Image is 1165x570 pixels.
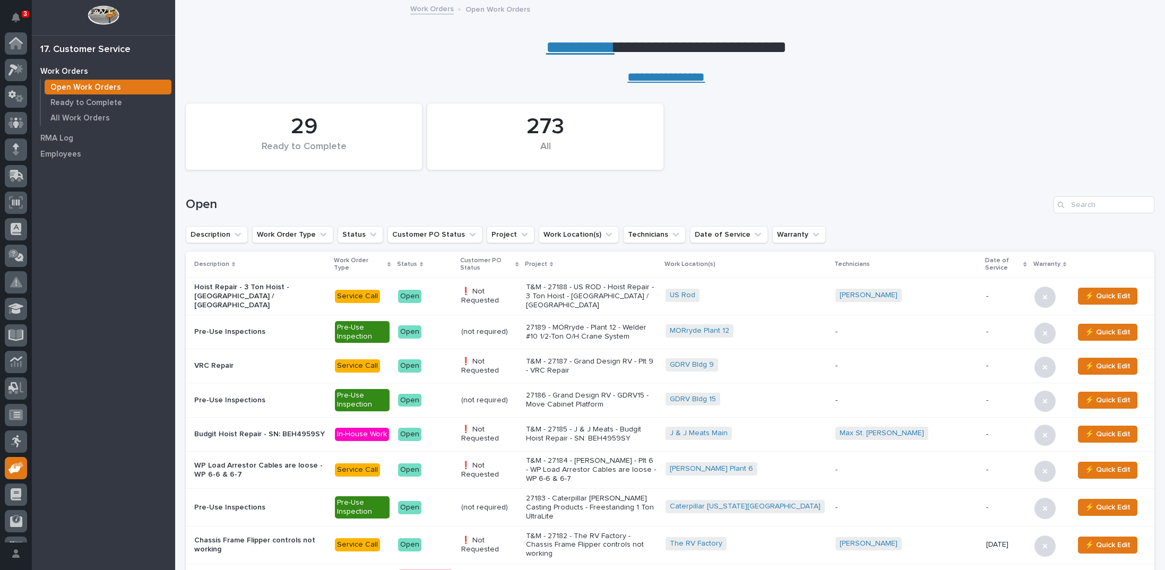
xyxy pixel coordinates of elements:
a: [PERSON_NAME] Plant 6 [670,464,753,473]
button: Notifications [5,6,27,29]
tr: WP Load Arrestor Cables are loose - WP 6-6 & 6-7Service CallOpen❗ Not RequestedT&M - 27184 - [PER... [186,451,1154,489]
p: T&M - 27185 - J & J Meats - Budgit Hoist Repair - SN: BEH4959SY [526,425,657,443]
p: Customer PO Status [460,255,513,274]
div: Open [398,325,421,339]
div: Service Call [335,359,380,373]
div: Open [398,359,421,373]
p: ❗ Not Requested [461,357,517,375]
p: Work Location(s) [665,258,715,270]
button: ⚡ Quick Edit [1078,426,1137,443]
button: Work Order Type [252,226,333,243]
img: Workspace Logo [88,5,119,25]
button: Status [338,226,383,243]
div: Open [398,394,421,407]
p: Employees [40,150,81,159]
span: ⚡ Quick Edit [1085,360,1131,373]
a: Caterpillar [US_STATE][GEOGRAPHIC_DATA] [670,502,821,511]
a: Employees [32,146,175,162]
p: - [835,465,977,474]
a: Max St. [PERSON_NAME] [840,429,924,438]
p: 27183 - Caterpillar [PERSON_NAME] Casting Products - Freestanding 1 Ton UltraLite [526,494,657,521]
div: Open [398,538,421,551]
p: 3 [23,10,27,18]
div: Service Call [335,463,380,477]
span: ⚡ Quick Edit [1085,326,1131,339]
p: All Work Orders [50,114,110,123]
p: T&M - 27182 - The RV Factory - Chassis Frame Flipper controls not working [526,532,657,558]
p: VRC Repair [194,361,326,370]
p: - [835,327,977,336]
p: Date of Service [985,255,1021,274]
div: Open [398,501,421,514]
tr: Hoist Repair - 3 Ton Hoist - [GEOGRAPHIC_DATA] / [GEOGRAPHIC_DATA]Service CallOpen❗ Not Requested... [186,278,1154,315]
button: Warranty [772,226,826,243]
button: ⚡ Quick Edit [1078,358,1137,375]
tr: VRC RepairService CallOpen❗ Not RequestedT&M - 27187 - Grand Design RV - Plt 9 - VRC RepairGDRV B... [186,349,1154,383]
button: Date of Service [690,226,768,243]
h1: Open [186,197,1049,212]
a: Ready to Complete [41,95,175,110]
button: ⚡ Quick Edit [1078,537,1137,554]
p: - [986,361,1026,370]
div: In-House Work [335,428,389,441]
div: Notifications3 [13,13,27,30]
button: ⚡ Quick Edit [1078,392,1137,409]
p: ❗ Not Requested [461,461,517,479]
p: Work Orders [40,67,88,76]
button: Technicians [623,226,686,243]
p: Chassis Frame Flipper controls not working [194,536,326,554]
a: Work Orders [410,2,454,14]
a: J & J Meats Main [670,429,728,438]
div: Open [398,463,421,477]
a: Open Work Orders [41,80,175,94]
a: GDRV Bldg 9 [670,360,714,369]
span: ⚡ Quick Edit [1085,539,1131,551]
div: 17. Customer Service [40,44,131,56]
a: All Work Orders [41,110,175,125]
button: ⚡ Quick Edit [1078,324,1137,341]
p: 27186 - Grand Design RV - GDRV15 - Move Cabinet Platform [526,391,657,409]
span: ⚡ Quick Edit [1085,394,1131,407]
a: US Rod [670,291,695,300]
a: MORryde Plant 12 [670,326,729,335]
p: (not required) [461,396,517,405]
button: Work Location(s) [539,226,619,243]
button: ⚡ Quick Edit [1078,499,1137,516]
div: 29 [204,114,404,140]
p: Description [194,258,229,270]
a: RMA Log [32,130,175,146]
p: - [986,396,1026,405]
a: [PERSON_NAME] [840,291,898,300]
tr: Pre-Use InspectionsPre-Use InspectionOpen(not required)27186 - Grand Design RV - GDRV15 - Move Ca... [186,383,1154,417]
button: Description [186,226,248,243]
div: Ready to Complete [204,141,404,163]
p: Project [525,258,547,270]
div: All [445,141,645,163]
p: - [986,503,1026,512]
tr: Pre-Use InspectionsPre-Use InspectionOpen(not required)27189 - MORryde - Plant 12 - Welder #10 1/... [186,315,1154,349]
button: Project [487,226,534,243]
p: - [835,361,977,370]
p: Ready to Complete [50,98,122,108]
p: [DATE] [986,540,1026,549]
p: Budgit Hoist Repair - SN: BEH4959SY [194,430,326,439]
p: - [986,465,1026,474]
button: Customer PO Status [387,226,482,243]
p: - [986,292,1026,301]
p: Pre-Use Inspections [194,396,326,405]
p: T&M - 27187 - Grand Design RV - Plt 9 - VRC Repair [526,357,657,375]
div: Search [1054,196,1154,213]
p: (not required) [461,327,517,336]
p: Technicians [834,258,870,270]
p: Pre-Use Inspections [194,503,326,512]
p: - [986,430,1026,439]
div: Open [398,290,421,303]
p: Open Work Orders [465,3,530,14]
p: - [835,503,977,512]
p: T&M - 27184 - [PERSON_NAME] - Plt 6 - WP Load Arrestor Cables are loose - WP 6-6 & 6-7 [526,456,657,483]
p: Work Order Type [334,255,385,274]
a: [PERSON_NAME] [840,539,898,548]
p: ❗ Not Requested [461,287,517,305]
button: ⚡ Quick Edit [1078,288,1137,305]
tr: Budgit Hoist Repair - SN: BEH4959SYIn-House WorkOpen❗ Not RequestedT&M - 27185 - J & J Meats - Bu... [186,417,1154,451]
